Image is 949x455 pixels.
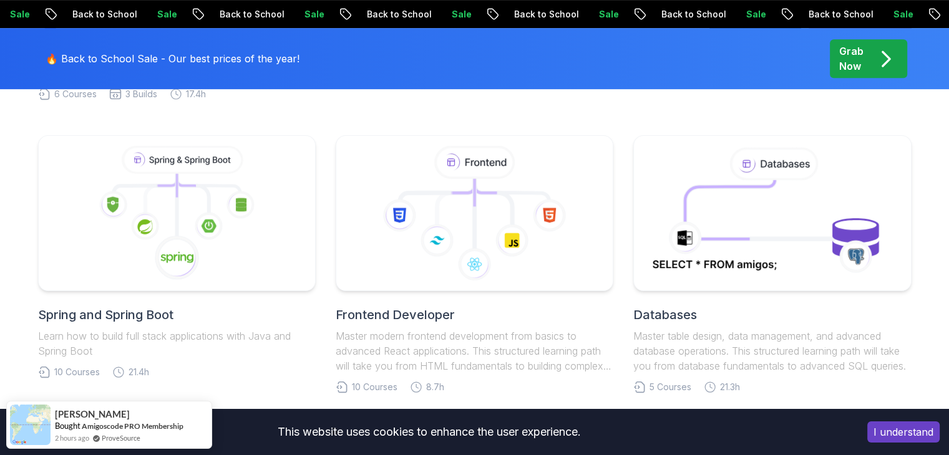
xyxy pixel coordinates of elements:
[486,8,571,21] p: Back to School
[55,409,130,419] span: [PERSON_NAME]
[102,433,140,443] a: ProveSource
[125,88,157,100] span: 3 Builds
[38,135,316,378] a: Spring and Spring BootLearn how to build full stack applications with Java and Spring Boot10 Cour...
[10,405,51,445] img: provesource social proof notification image
[424,8,464,21] p: Sale
[781,8,865,21] p: Back to School
[633,8,718,21] p: Back to School
[718,8,758,21] p: Sale
[44,8,129,21] p: Back to School
[55,433,89,443] span: 2 hours ago
[129,8,169,21] p: Sale
[839,44,864,74] p: Grab Now
[186,88,206,100] span: 17.4h
[867,421,940,443] button: Accept cookies
[82,421,183,431] a: Amigoscode PRO Membership
[352,381,397,393] span: 10 Courses
[336,328,613,373] p: Master modern frontend development from basics to advanced React applications. This structured le...
[633,306,911,323] h2: Databases
[720,381,740,393] span: 21.3h
[633,328,911,373] p: Master table design, data management, and advanced database operations. This structured learning ...
[633,135,911,393] a: DatabasesMaster table design, data management, and advanced database operations. This structured ...
[54,88,97,100] span: 6 Courses
[55,421,80,431] span: Bought
[276,8,316,21] p: Sale
[426,381,444,393] span: 8.7h
[339,8,424,21] p: Back to School
[9,418,849,446] div: This website uses cookies to enhance the user experience.
[336,306,613,323] h2: Frontend Developer
[192,8,276,21] p: Back to School
[38,306,316,323] h2: Spring and Spring Boot
[650,381,691,393] span: 5 Courses
[46,51,299,66] p: 🔥 Back to School Sale - Our best prices of the year!
[54,366,100,378] span: 10 Courses
[38,328,316,358] p: Learn how to build full stack applications with Java and Spring Boot
[865,8,905,21] p: Sale
[129,366,149,378] span: 21.4h
[336,135,613,393] a: Frontend DeveloperMaster modern frontend development from basics to advanced React applications. ...
[571,8,611,21] p: Sale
